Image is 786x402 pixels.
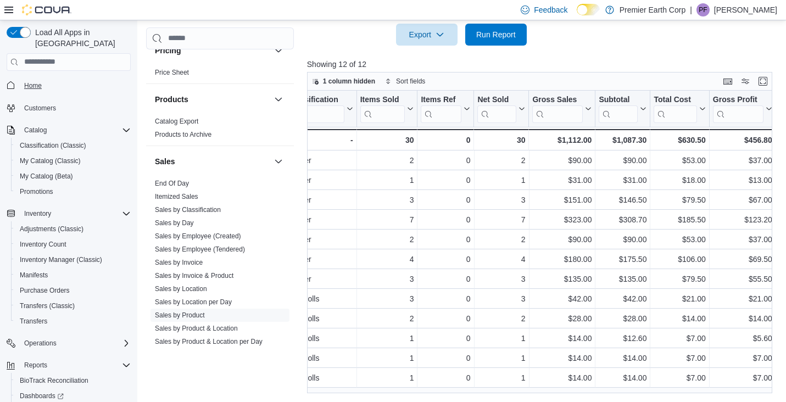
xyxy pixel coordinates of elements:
a: Sales by Location per Day [155,298,232,306]
span: Inventory [24,209,51,218]
div: $28.00 [532,312,592,325]
span: 1 column hidden [323,77,375,86]
div: $151.00 [532,193,592,206]
span: Reports [24,361,47,370]
a: Classification (Classic) [15,139,91,152]
span: Inventory Count [20,240,66,249]
div: $55.50 [713,272,772,286]
button: Items Ref [421,94,470,122]
span: My Catalog (Beta) [20,172,73,181]
span: Export [403,24,451,46]
div: 2 [360,312,414,325]
span: Inventory Manager (Classic) [15,253,131,266]
span: My Catalog (Beta) [15,170,131,183]
div: $37.00 [713,154,772,167]
a: My Catalog (Classic) [15,154,85,168]
div: $14.00 [599,351,646,365]
div: Pre Rolls [288,351,353,365]
button: Inventory Count [11,237,135,252]
span: Home [20,79,131,92]
div: $37.00 [713,233,772,246]
p: [PERSON_NAME] [714,3,777,16]
div: 0 [421,193,470,206]
div: 2 [477,233,525,246]
a: Inventory Manager (Classic) [15,253,107,266]
a: Inventory Count [15,238,71,251]
div: $1,112.00 [532,133,592,147]
span: Customers [20,101,131,115]
div: $14.00 [599,371,646,384]
span: Purchase Orders [15,284,131,297]
div: 0 [421,312,470,325]
div: 7 [360,213,414,226]
div: Net Sold [477,94,516,105]
div: $14.00 [532,332,592,345]
h3: Pricing [155,45,181,56]
div: 0 [421,351,470,365]
div: Total Cost [654,94,696,105]
a: Price Sheet [155,69,189,76]
div: $42.00 [532,292,592,305]
a: Sales by Day [155,219,194,227]
a: Manifests [15,269,52,282]
div: $630.50 [654,133,705,147]
span: Catalog [20,124,131,137]
span: Home [24,81,42,90]
div: $67.00 [713,193,772,206]
button: Gross Sales [532,94,592,122]
div: 4 [477,253,525,266]
div: $42.00 [599,292,646,305]
button: My Catalog (Classic) [11,153,135,169]
div: 0 [421,292,470,305]
button: Promotions [11,184,135,199]
span: Manifests [15,269,131,282]
div: Flower [288,272,353,286]
button: BioTrack Reconciliation [11,373,135,388]
div: $185.50 [654,213,705,226]
span: Sales by Invoice [155,258,203,267]
div: Pre Rolls [288,332,353,345]
div: Subtotal [599,94,638,105]
div: $21.00 [654,292,705,305]
a: Home [20,79,46,92]
span: Price Sheet [155,68,189,77]
span: Run Report [476,29,516,40]
div: $28.00 [599,312,646,325]
div: 30 [360,133,414,147]
div: $53.00 [654,233,705,246]
div: Items Ref [421,94,461,122]
a: Sales by Employee (Created) [155,232,241,240]
div: $12.60 [599,332,646,345]
span: Promotions [15,185,131,198]
div: $323.00 [532,213,592,226]
span: Load All Apps in [GEOGRAPHIC_DATA] [31,27,131,49]
button: Products [272,93,285,106]
button: Inventory Manager (Classic) [11,252,135,267]
div: 3 [477,193,525,206]
div: 1 [360,351,414,365]
a: Sales by Invoice & Product [155,272,233,280]
span: Manifests [20,271,48,280]
a: Sales by Product [155,311,205,319]
div: $5.60 [713,332,772,345]
div: $90.00 [599,154,646,167]
span: Classification (Classic) [20,141,86,150]
div: Gross Sales [532,94,583,122]
div: $135.00 [599,272,646,286]
span: Catalog Export [155,117,198,126]
div: $180.00 [532,253,592,266]
div: $308.70 [599,213,646,226]
div: 2 [477,154,525,167]
div: Classification [288,94,344,122]
div: 1 [360,371,414,384]
div: 0 [421,174,470,187]
div: 1 [477,351,525,365]
span: Sales by Classification [155,205,221,214]
a: Sales by Product & Location [155,325,238,332]
span: BioTrack Reconciliation [15,374,131,387]
span: Sales by Product & Location per Day [155,337,263,346]
div: 2 [360,154,414,167]
button: Items Sold [360,94,414,122]
span: Sales by Product per Day [155,350,230,359]
div: Pre Rolls [288,292,353,305]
